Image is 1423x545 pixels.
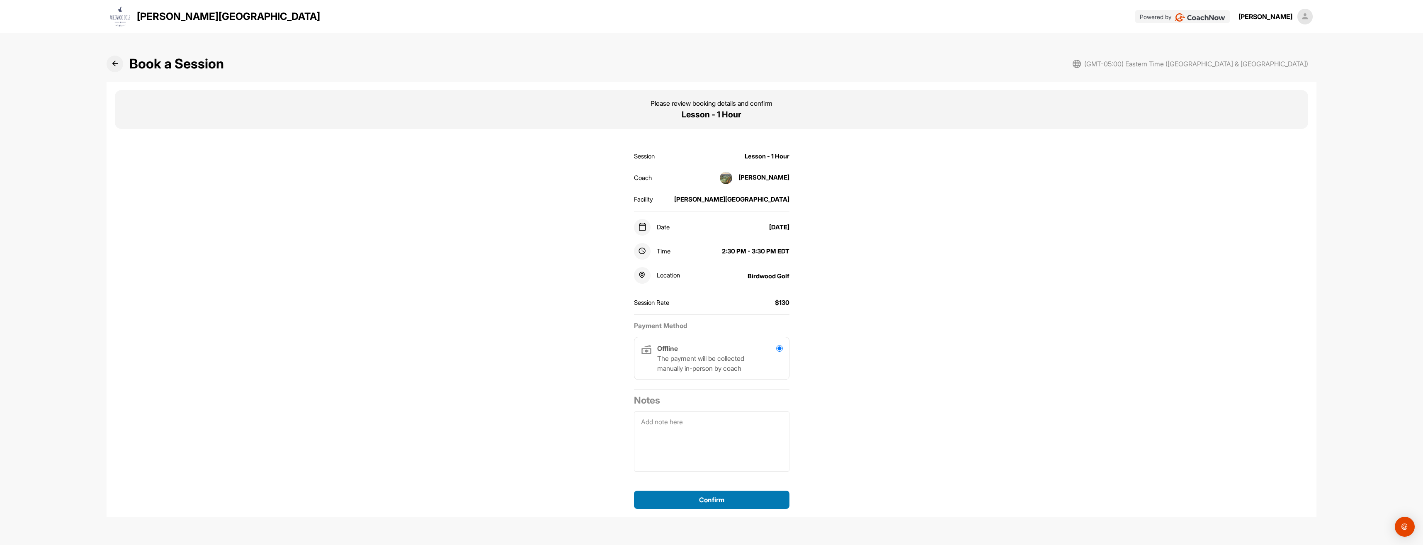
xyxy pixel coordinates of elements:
[775,298,789,308] div: $130
[634,195,653,204] div: Facility
[634,267,680,284] div: Location
[748,272,789,281] div: Birdwood Golf
[129,54,224,74] h2: Book a Session
[1297,9,1313,24] img: square_default-ef6cabf814de5a2bf16c804365e32c732080f9872bdf737d349900a9daf73cf9.png
[634,152,655,161] div: Session
[1084,59,1308,69] span: (GMT-05:00) Eastern Time ([GEOGRAPHIC_DATA] & [GEOGRAPHIC_DATA])
[634,219,670,236] div: Date
[714,172,789,184] div: [PERSON_NAME]
[720,172,732,184] img: square_2b305e28227600b036f0274c1e170be2.jpg
[722,247,789,256] div: 2:30 PM - 3:30 PM EDT
[1395,517,1415,537] div: Open Intercom Messenger
[634,393,789,407] h2: Notes
[110,7,130,27] img: logo
[634,298,669,308] div: Session Rate
[634,243,670,260] div: Time
[641,344,652,356] img: Offline icon
[1073,60,1081,68] img: svg+xml;base64,PHN2ZyB3aWR0aD0iMjAiIGhlaWdodD0iMjAiIHZpZXdCb3g9IjAgMCAyMCAyMCIgZmlsbD0ibm9uZSIgeG...
[674,195,789,204] div: [PERSON_NAME][GEOGRAPHIC_DATA]
[699,496,724,504] span: Confirm
[634,321,789,330] h2: Payment Method
[1175,13,1226,22] img: CoachNow
[634,173,652,183] div: Coach
[769,223,789,232] div: [DATE]
[1140,12,1171,21] p: Powered by
[657,344,678,353] strong: Offline
[657,353,770,373] p: The payment will be collected manually in-person by coach
[651,98,772,108] p: Please review booking details and confirm
[634,491,789,509] button: Confirm
[137,9,320,24] p: [PERSON_NAME][GEOGRAPHIC_DATA]
[1238,12,1292,22] div: [PERSON_NAME]
[682,108,741,121] p: Lesson - 1 Hour
[745,152,789,161] div: Lesson - 1 Hour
